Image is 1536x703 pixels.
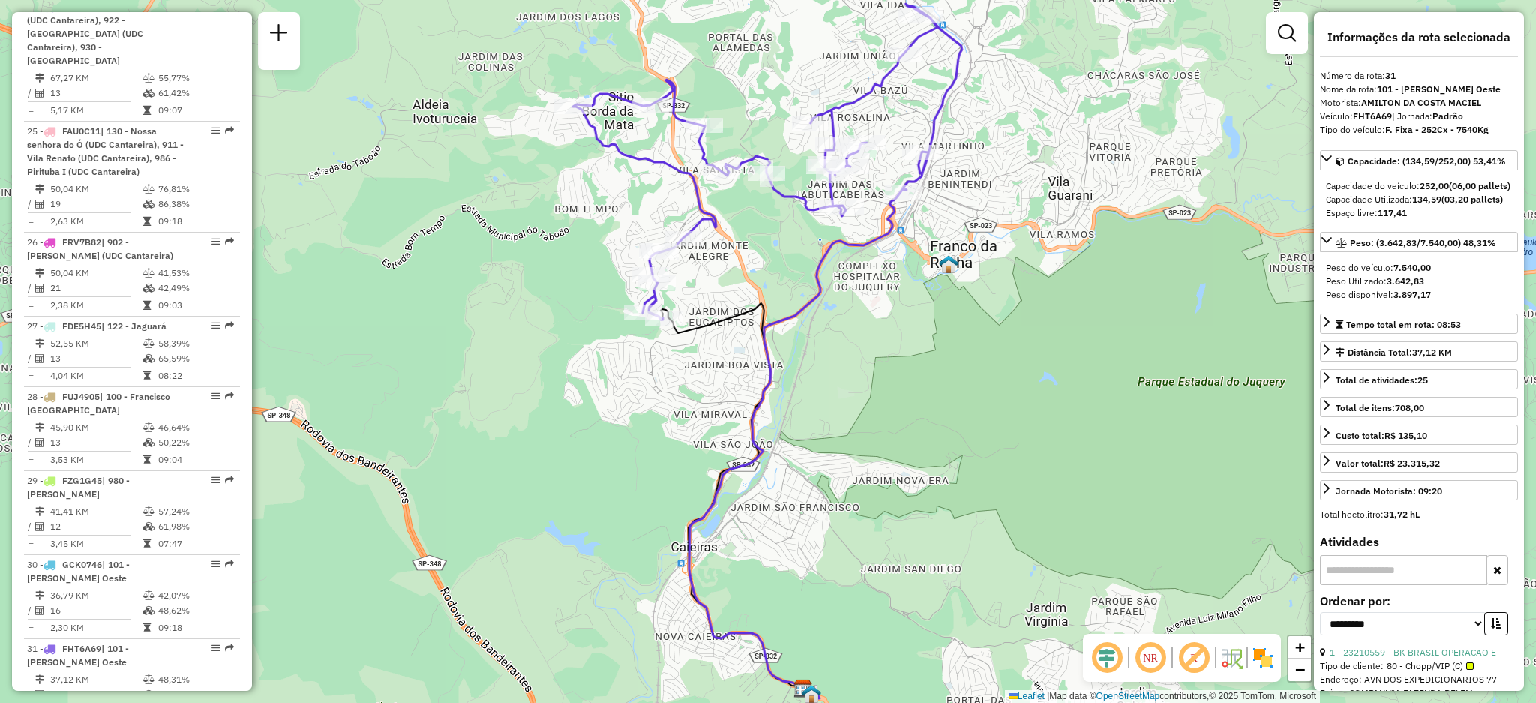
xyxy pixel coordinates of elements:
[35,339,44,348] i: Distância Total
[143,438,154,447] i: % de utilização da cubagem
[225,126,234,135] em: Rota exportada
[27,351,34,366] td: /
[1176,640,1212,676] span: Exibir rótulo
[143,507,154,516] i: % de utilização do peso
[27,643,129,668] span: | 101 - [PERSON_NAME] Oeste
[1412,194,1441,205] strong: 134,59
[1336,346,1452,359] div: Distância Total:
[49,182,142,197] td: 50,04 KM
[62,320,101,332] span: FDE5H45
[49,504,142,519] td: 41,41 KM
[27,1,181,66] span: 24 -
[27,620,34,635] td: =
[49,672,142,687] td: 37,12 KM
[157,672,233,687] td: 48,31%
[35,284,44,293] i: Total de Atividades
[35,591,44,600] i: Distância Total
[27,197,34,212] td: /
[1320,369,1518,389] a: Total de atividades:25
[1417,374,1428,386] strong: 25
[143,675,154,684] i: % de utilização do peso
[27,475,130,500] span: | 980 - [PERSON_NAME]
[1326,288,1512,302] div: Peso disponível:
[1432,110,1463,122] strong: Padrão
[1320,83,1518,96] div: Nome da rota:
[35,675,44,684] i: Distância Total
[157,588,233,603] td: 42,07%
[1387,275,1424,287] strong: 3.642,83
[1320,110,1518,123] div: Veículo:
[1219,646,1243,670] img: Fluxo de ruas
[27,559,130,584] span: | 101 - [PERSON_NAME] Oeste
[27,236,173,261] span: 26 -
[143,423,154,432] i: % de utilização do peso
[143,284,154,293] i: % de utilização da cubagem
[27,86,34,101] td: /
[27,368,34,383] td: =
[793,679,813,698] img: CDD Norte
[101,320,166,332] span: | 122 - Jaguará
[1326,275,1512,288] div: Peso Utilizado:
[1395,402,1424,413] strong: 708,00
[27,1,181,66] span: | 920 - Mandaqui II (UDC Cantareira), 922 - [GEOGRAPHIC_DATA] (UDC Cantareira), 930 - [GEOGRAPHIC...
[1251,646,1275,670] img: Exibir/Ocultar setores
[939,254,958,274] img: Franco da Rocha
[143,106,151,115] i: Tempo total em rota
[1336,374,1428,386] span: Total de atividades:
[27,687,34,702] td: /
[1320,232,1518,252] a: Peso: (3.642,83/7.540,00) 48,31%
[49,519,142,534] td: 12
[62,643,101,654] span: FHT6A69
[49,351,142,366] td: 13
[225,560,234,569] em: Rota exportada
[143,354,154,363] i: % de utilização da cubagem
[49,281,142,296] td: 21
[1320,123,1518,137] div: Tipo do veículo:
[1320,69,1518,83] div: Número da rota:
[35,507,44,516] i: Distância Total
[49,452,142,467] td: 3,53 KM
[1420,180,1449,191] strong: 252,00
[1326,206,1512,220] div: Espaço livre:
[143,301,151,310] i: Tempo total em rota
[1320,673,1518,686] div: Endereço: AVN DOS EXPEDICIONARIOS 77
[1047,691,1049,701] span: |
[157,368,233,383] td: 08:22
[49,197,142,212] td: 19
[1377,83,1501,95] strong: 101 - [PERSON_NAME] Oeste
[27,103,34,118] td: =
[49,214,142,229] td: 2,63 KM
[143,455,151,464] i: Tempo total em rota
[49,103,142,118] td: 5,17 KM
[27,320,166,332] span: 27 -
[62,125,100,137] span: FAU0C11
[49,368,142,383] td: 4,04 KM
[264,18,294,52] a: Nova sessão e pesquisa
[1320,341,1518,362] a: Distância Total:37,12 KM
[49,86,142,101] td: 13
[49,298,142,313] td: 2,38 KM
[1288,659,1311,681] a: Zoom out
[143,339,154,348] i: % de utilização do peso
[1009,691,1045,701] a: Leaflet
[157,420,233,435] td: 46,64%
[1320,452,1518,473] a: Valor total:R$ 23.315,32
[49,435,142,450] td: 13
[143,539,151,548] i: Tempo total em rota
[143,74,154,83] i: % de utilização do peso
[35,606,44,615] i: Total de Atividades
[143,185,154,194] i: % de utilização do peso
[1384,509,1420,520] strong: 31,72 hL
[157,197,233,212] td: 86,38%
[27,559,130,584] span: 30 -
[1320,397,1518,417] a: Total de itens:708,00
[143,690,154,699] i: % de utilização da cubagem
[225,321,234,330] em: Rota exportada
[27,298,34,313] td: =
[211,476,220,485] em: Opções
[49,620,142,635] td: 2,30 KM
[49,420,142,435] td: 45,90 KM
[1320,150,1518,170] a: Capacidade: (134,59/252,00) 53,41%
[1326,193,1512,206] div: Capacidade Utilizada:
[62,236,101,248] span: FRV7B82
